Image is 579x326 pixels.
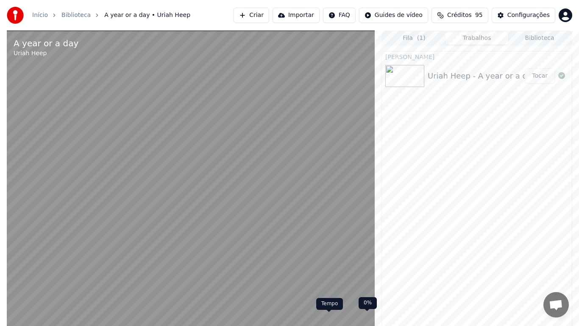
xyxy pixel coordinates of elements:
[32,11,190,20] nav: breadcrumb
[445,32,508,45] button: Trabalhos
[431,8,488,23] button: Créditos95
[316,298,343,310] div: Tempo
[32,11,48,20] a: Início
[475,11,483,20] span: 95
[383,32,445,45] button: Fila
[507,11,550,20] div: Configurações
[417,34,426,42] span: ( 1 )
[104,11,190,20] span: A year or a day • Uriah Heep
[273,8,320,23] button: Importar
[447,11,472,20] span: Créditos
[14,37,78,49] div: A year or a day
[234,8,269,23] button: Criar
[525,68,555,84] button: Tocar
[359,8,428,23] button: Guides de vídeo
[359,297,377,309] div: 0%
[323,8,356,23] button: FAQ
[508,32,571,45] button: Biblioteca
[7,7,24,24] img: youka
[492,8,555,23] button: Configurações
[543,292,569,318] div: Bate-papo aberto
[428,70,537,82] div: Uriah Heep - A year or a day
[14,49,78,58] div: Uriah Heep
[382,51,572,62] div: [PERSON_NAME]
[61,11,91,20] a: Biblioteca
